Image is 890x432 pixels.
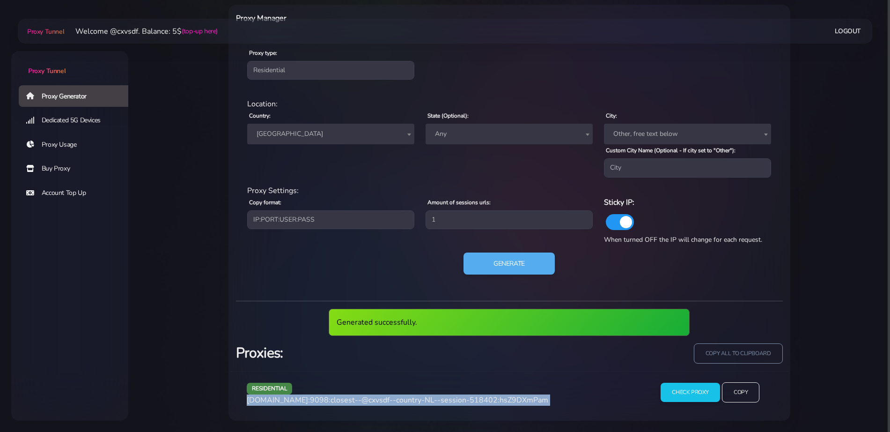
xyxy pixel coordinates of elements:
a: Dedicated 5G Devices [19,110,136,131]
input: Copy [722,382,759,402]
a: Proxy Tunnel [11,51,128,76]
a: Buy Proxy [19,158,136,179]
span: Any [431,127,587,141]
a: Logout [835,22,861,40]
div: Location: [242,98,777,110]
label: Country: [249,112,271,120]
h6: Proxy Manager [236,12,550,24]
input: copy all to clipboard [694,343,783,364]
span: Other, free text below [604,124,771,144]
label: Proxy type: [249,49,277,57]
input: City [604,158,771,177]
h6: Sticky IP: [604,196,771,209]
a: Account Top Up [19,182,136,204]
h3: Proxies: [236,343,504,363]
span: When turned OFF the IP will change for each request. [604,235,762,244]
div: Proxy Settings: [242,185,777,196]
span: Proxy Tunnel [28,67,66,75]
span: Proxy Tunnel [27,27,64,36]
span: Netherlands [253,127,409,141]
input: Check Proxy [661,383,720,402]
a: Proxy Generator [19,85,136,107]
label: Copy format: [249,198,281,207]
span: [DOMAIN_NAME]:9098:closest--@cxvsdf--country-NL--session-518402:hsZ9DXmPam [247,395,548,405]
span: Netherlands [247,124,414,144]
span: Other, free text below [610,127,765,141]
div: Generated successfully. [329,309,690,336]
iframe: Webchat Widget [752,279,878,420]
label: City: [606,112,617,120]
label: Custom City Name (Optional - If city set to "Other"): [606,146,736,155]
span: Any [426,124,593,144]
button: Generate [463,253,555,275]
a: (top-up here) [182,26,218,36]
label: State (Optional): [427,112,469,120]
a: Proxy Tunnel [25,24,64,39]
a: Proxy Usage [19,134,136,156]
label: Amount of sessions urls: [427,198,491,207]
span: residential [247,383,293,395]
li: Welcome @cxvsdf. Balance: 5$ [64,26,218,37]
